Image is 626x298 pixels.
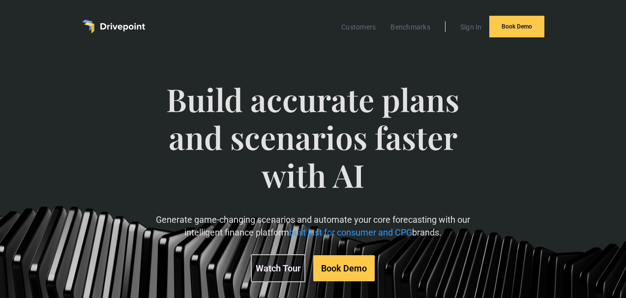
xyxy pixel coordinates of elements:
a: home [82,20,145,33]
a: Watch Tour [251,254,305,282]
a: Book Demo [313,255,375,281]
a: Sign In [455,21,487,33]
span: built just for consumer and CPG [289,227,412,238]
span: Build accurate plans and scenarios faster with AI [137,81,489,213]
p: Generate game-changing scenarios and automate your core forecasting with our intelligent finance ... [137,213,489,238]
a: Customers [336,21,381,33]
a: Book Demo [489,16,544,37]
a: Benchmarks [386,21,435,33]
